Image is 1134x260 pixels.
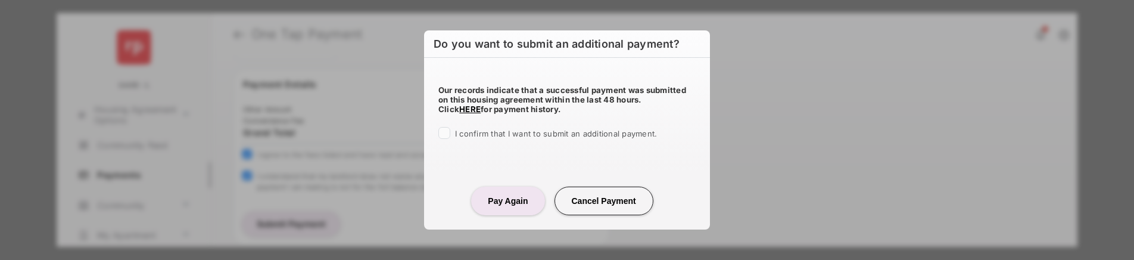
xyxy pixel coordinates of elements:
[438,85,696,114] h5: Our records indicate that a successful payment was submitted on this housing agreement within the...
[554,187,653,215] button: Cancel Payment
[471,187,544,215] button: Pay Again
[424,30,710,58] h6: Do you want to submit an additional payment?
[455,129,657,138] span: I confirm that I want to submit an additional payment.
[459,104,481,114] a: HERE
